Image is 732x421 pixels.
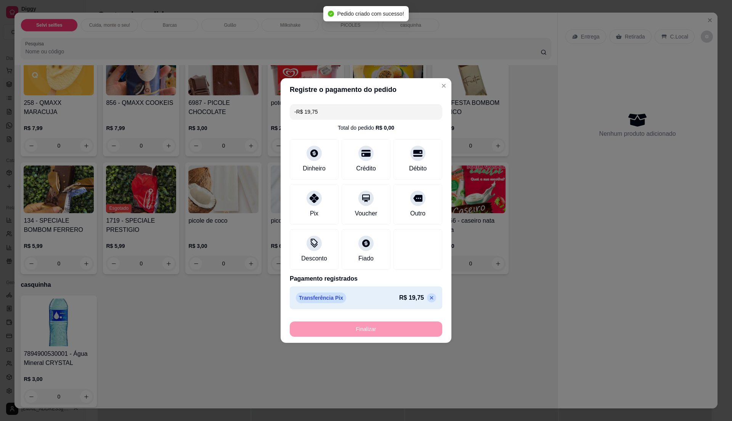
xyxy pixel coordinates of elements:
div: Crédito [356,164,376,173]
div: Outro [410,209,425,218]
p: Pagamento registrados [290,274,442,283]
div: R$ 0,00 [376,124,394,132]
header: Registre o pagamento do pedido [281,78,451,101]
div: Desconto [301,254,327,263]
div: Dinheiro [303,164,326,173]
input: Ex.: hambúrguer de cordeiro [294,104,438,119]
p: R$ 19,75 [399,293,424,302]
div: Fiado [358,254,374,263]
span: Pedido criado com sucesso! [337,11,404,17]
button: Close [438,80,450,92]
span: check-circle [328,11,334,17]
div: Voucher [355,209,377,218]
div: Pix [310,209,318,218]
p: Transferência Pix [296,292,346,303]
div: Débito [409,164,427,173]
div: Total do pedido [338,124,394,132]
